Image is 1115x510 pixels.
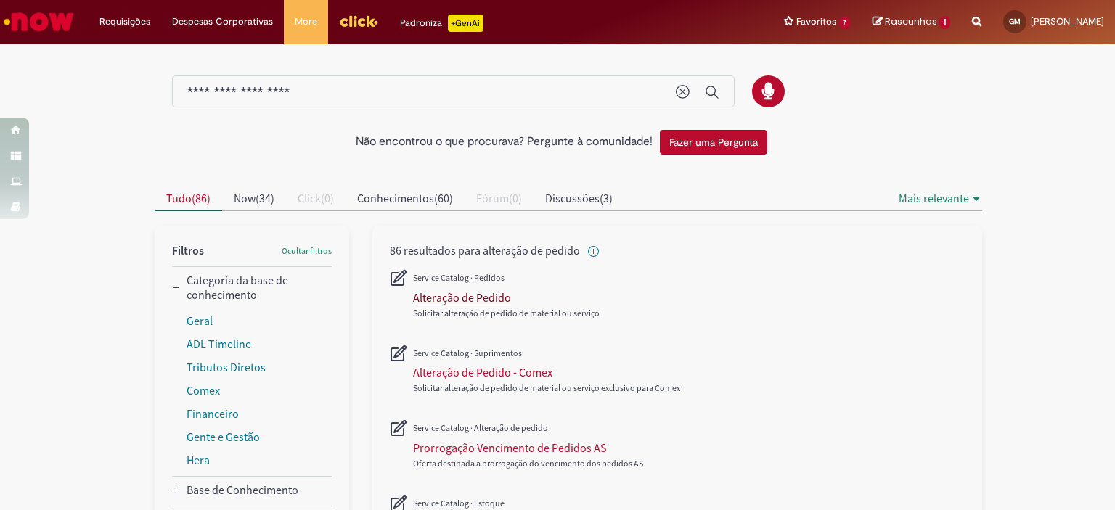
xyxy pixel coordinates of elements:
span: Despesas Corporativas [172,15,273,29]
h2: Não encontrou o que procurava? Pergunte à comunidade! [356,136,653,149]
span: More [295,15,317,29]
a: Rascunhos [873,15,950,29]
span: Favoritos [796,15,836,29]
button: Fazer uma Pergunta [660,130,767,155]
img: click_logo_yellow_360x200.png [339,10,378,32]
span: 1 [939,16,950,29]
span: GM [1009,17,1021,26]
span: 7 [839,17,851,29]
span: Rascunhos [885,15,937,28]
p: +GenAi [448,15,483,32]
span: Requisições [99,15,150,29]
div: Padroniza [400,15,483,32]
span: [PERSON_NAME] [1031,15,1104,28]
img: ServiceNow [1,7,76,36]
